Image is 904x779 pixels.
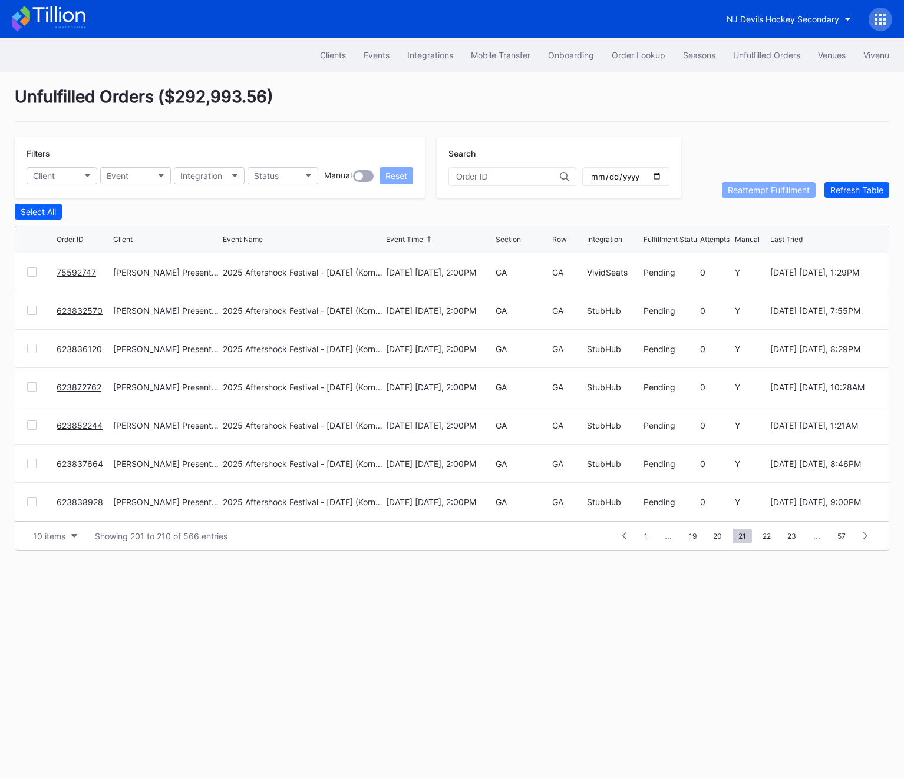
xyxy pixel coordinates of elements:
[113,235,133,244] div: Client
[587,306,641,316] div: StubHub
[809,44,854,66] button: Venues
[770,382,877,392] div: [DATE] [DATE], 10:28AM
[386,420,493,430] div: [DATE] [DATE], 2:00PM
[57,382,101,392] a: 623872762
[223,344,383,354] div: 2025 Aftershock Festival - [DATE] (Korn, [GEOGRAPHIC_DATA], Gojira, Three Days Grace)
[724,44,809,66] button: Unfulfilled Orders
[223,382,383,392] div: 2025 Aftershock Festival - [DATE] (Korn, [GEOGRAPHIC_DATA], Gojira, Three Days Grace)
[100,167,171,184] button: Event
[587,420,641,430] div: StubHub
[735,382,767,392] div: Y
[57,497,103,507] a: 623838928
[700,382,732,392] div: 0
[398,44,462,66] a: Integrations
[735,344,767,354] div: Y
[735,306,767,316] div: Y
[552,235,567,244] div: Row
[456,172,560,181] input: Order ID
[496,235,521,244] div: Section
[770,344,877,354] div: [DATE] [DATE], 8:29PM
[770,420,877,430] div: [DATE] [DATE], 1:21AM
[386,382,493,392] div: [DATE] [DATE], 2:00PM
[700,497,732,507] div: 0
[700,459,732,469] div: 0
[180,171,222,181] div: Integration
[386,235,423,244] div: Event Time
[496,344,549,354] div: GA
[27,148,413,158] div: Filters
[462,44,539,66] button: Mobile Transfer
[496,420,549,430] div: GA
[863,50,889,60] div: Vivenu
[770,306,877,316] div: [DATE] [DATE], 7:55PM
[587,497,641,507] div: StubHub
[656,531,681,541] div: ...
[587,235,622,244] div: Integration
[311,44,355,66] button: Clients
[727,14,839,24] div: NJ Devils Hockey Secondary
[33,531,65,541] div: 10 items
[735,497,767,507] div: Y
[700,267,732,277] div: 0
[15,204,62,220] button: Select All
[707,529,728,543] span: 20
[781,529,802,543] span: 23
[757,529,777,543] span: 22
[113,267,220,277] div: [PERSON_NAME] Presents Secondary
[854,44,898,66] button: Vivenu
[496,459,549,469] div: GA
[223,497,383,507] div: 2025 Aftershock Festival - [DATE] (Korn, [GEOGRAPHIC_DATA], Gojira, Three Days Grace)
[496,497,549,507] div: GA
[718,8,860,30] button: NJ Devils Hockey Secondary
[770,235,803,244] div: Last Tried
[471,50,530,60] div: Mobile Transfer
[107,171,128,181] div: Event
[113,306,220,316] div: [PERSON_NAME] Presents Secondary
[735,459,767,469] div: Y
[728,185,810,195] div: Reattempt Fulfillment
[113,382,220,392] div: [PERSON_NAME] Presents Secondary
[223,267,383,277] div: 2025 Aftershock Festival - [DATE] (Korn, [GEOGRAPHIC_DATA], Gojira, Three Days Grace)
[587,344,641,354] div: StubHub
[386,459,493,469] div: [DATE] [DATE], 2:00PM
[770,459,877,469] div: [DATE] [DATE], 8:46PM
[733,50,800,60] div: Unfulfilled Orders
[21,207,56,217] div: Select All
[552,306,584,316] div: GA
[355,44,398,66] a: Events
[57,267,96,277] a: 75592747
[824,182,889,198] button: Refresh Table
[770,497,877,507] div: [DATE] [DATE], 9:00PM
[57,344,102,354] a: 623836120
[804,531,829,541] div: ...
[539,44,603,66] button: Onboarding
[113,344,220,354] div: [PERSON_NAME] Presents Secondary
[496,306,549,316] div: GA
[735,420,767,430] div: Y
[57,235,84,244] div: Order ID
[830,185,883,195] div: Refresh Table
[407,50,453,60] div: Integrations
[364,50,390,60] div: Events
[603,44,674,66] button: Order Lookup
[27,528,83,544] button: 10 items
[15,87,889,122] div: Unfulfilled Orders ( $292,993.56 )
[832,529,852,543] span: 57
[552,420,584,430] div: GA
[587,267,641,277] div: VividSeats
[113,497,220,507] div: [PERSON_NAME] Presents Secondary
[644,306,697,316] div: Pending
[644,459,697,469] div: Pending
[324,170,352,182] div: Manual
[548,50,594,60] div: Onboarding
[223,306,383,316] div: 2025 Aftershock Festival - [DATE] (Korn, [GEOGRAPHIC_DATA], Gojira, Three Days Grace)
[386,267,493,277] div: [DATE] [DATE], 2:00PM
[496,267,549,277] div: GA
[735,267,767,277] div: Y
[644,382,697,392] div: Pending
